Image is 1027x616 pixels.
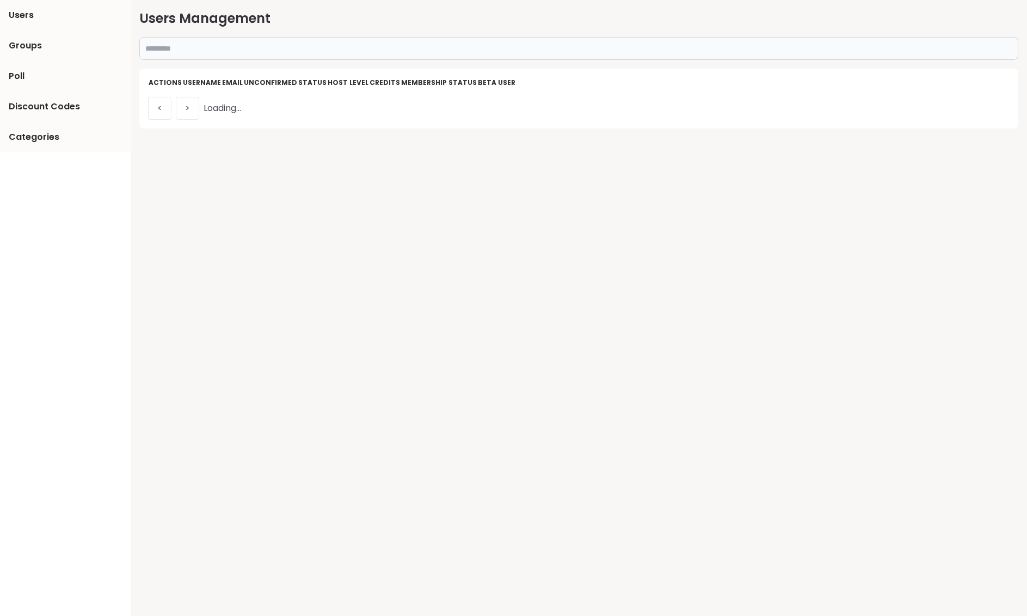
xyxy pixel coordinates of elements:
[369,77,401,88] th: credits
[148,88,1010,120] div: Loading...
[243,77,298,88] th: Unconfirmed
[182,77,222,88] th: Username
[148,97,171,120] button: <
[9,70,24,83] span: Poll
[222,77,243,88] th: Email
[9,100,80,113] span: Discount Codes
[298,77,327,88] th: Status
[176,97,199,120] button: >
[9,9,34,22] span: Users
[401,77,477,88] th: Membership Status
[9,39,42,52] span: Groups
[9,131,59,144] span: Categories
[327,77,369,88] th: Host Level
[148,77,182,88] th: Actions
[139,9,1018,28] h2: Users Management
[477,77,516,88] th: Beta User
